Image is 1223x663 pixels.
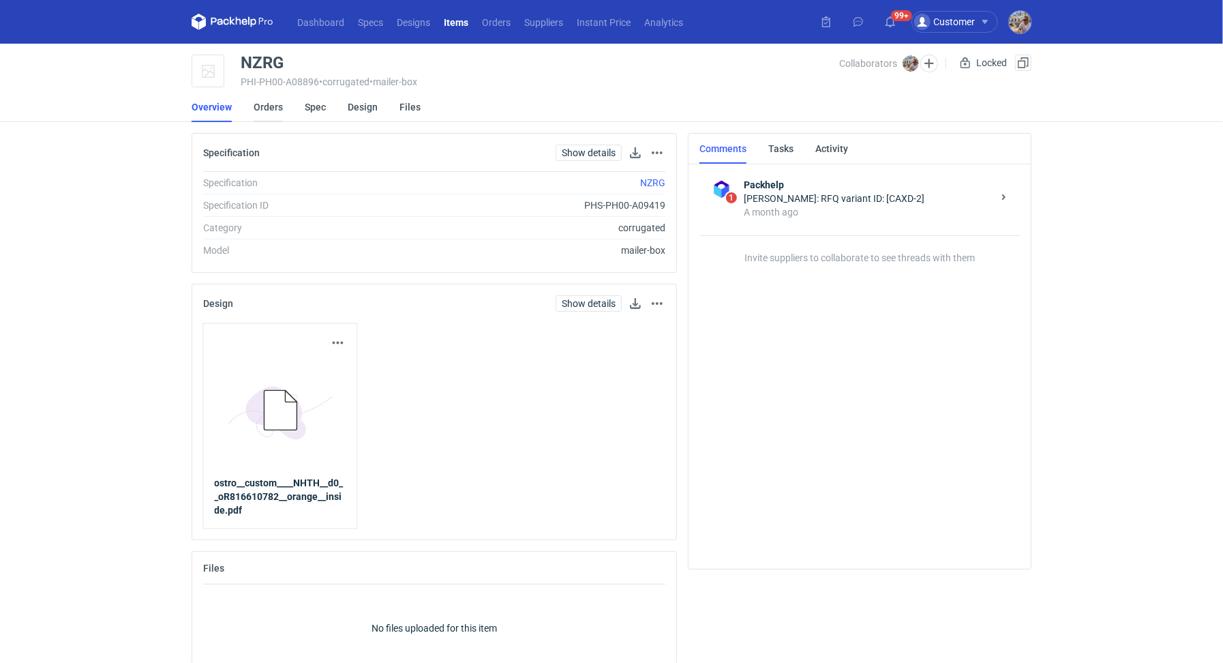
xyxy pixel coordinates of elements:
[710,178,733,201] img: Packhelp
[475,14,517,30] a: Orders
[726,192,737,203] span: 1
[517,14,570,30] a: Suppliers
[372,621,497,635] p: No files uploaded for this item
[640,177,665,188] a: NZRG
[203,221,388,235] div: Category
[215,477,346,518] a: ostro__custom____NHTH__d0__oR816610782__orange__inside.pdf
[957,55,1010,71] div: Locked
[570,14,637,30] a: Instant Price
[388,198,665,212] div: PHS-PH00-A09419
[241,76,839,87] div: PHI-PH00-A08896
[351,14,390,30] a: Specs
[649,145,665,161] button: Actions
[637,14,690,30] a: Analytics
[305,92,326,122] a: Spec
[192,92,232,122] a: Overview
[815,134,848,164] a: Activity
[920,55,938,72] button: Edit collaborators
[627,295,644,312] button: Download design
[388,221,665,235] div: corrugated
[911,11,1009,33] button: Customer
[879,11,901,33] button: 99+
[330,335,346,351] button: Actions
[203,563,224,574] h2: Files
[215,478,344,516] strong: ostro__custom____NHTH__d0__oR816610782__orange__inside.pdf
[699,235,1020,263] p: Invite suppliers to collaborate to see threads with them
[203,244,388,257] div: Model
[744,192,993,205] div: [PERSON_NAME]: RFQ variant ID: [CAXD-2]
[390,14,437,30] a: Designs
[699,134,746,164] a: Comments
[744,178,993,192] strong: Packhelp
[369,76,417,87] span: • mailer-box
[241,55,284,71] div: NZRG
[649,295,665,312] button: Actions
[768,134,794,164] a: Tasks
[399,92,421,122] a: Files
[348,92,378,122] a: Design
[914,14,975,30] div: Customer
[1015,55,1031,71] button: Duplicate Item
[556,295,622,312] a: Show details
[319,76,369,87] span: • corrugated
[903,55,919,72] img: Michał Palasek
[744,205,993,219] div: A month ago
[203,147,260,158] h2: Specification
[1009,11,1031,33] img: Michał Palasek
[437,14,475,30] a: Items
[388,244,665,257] div: mailer-box
[254,92,283,122] a: Orders
[203,198,388,212] div: Specification ID
[839,58,897,69] span: Collaborators
[192,14,273,30] svg: Packhelp Pro
[556,145,622,161] a: Show details
[203,298,233,309] h2: Design
[290,14,351,30] a: Dashboard
[627,145,644,161] button: Download specification
[203,176,388,190] div: Specification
